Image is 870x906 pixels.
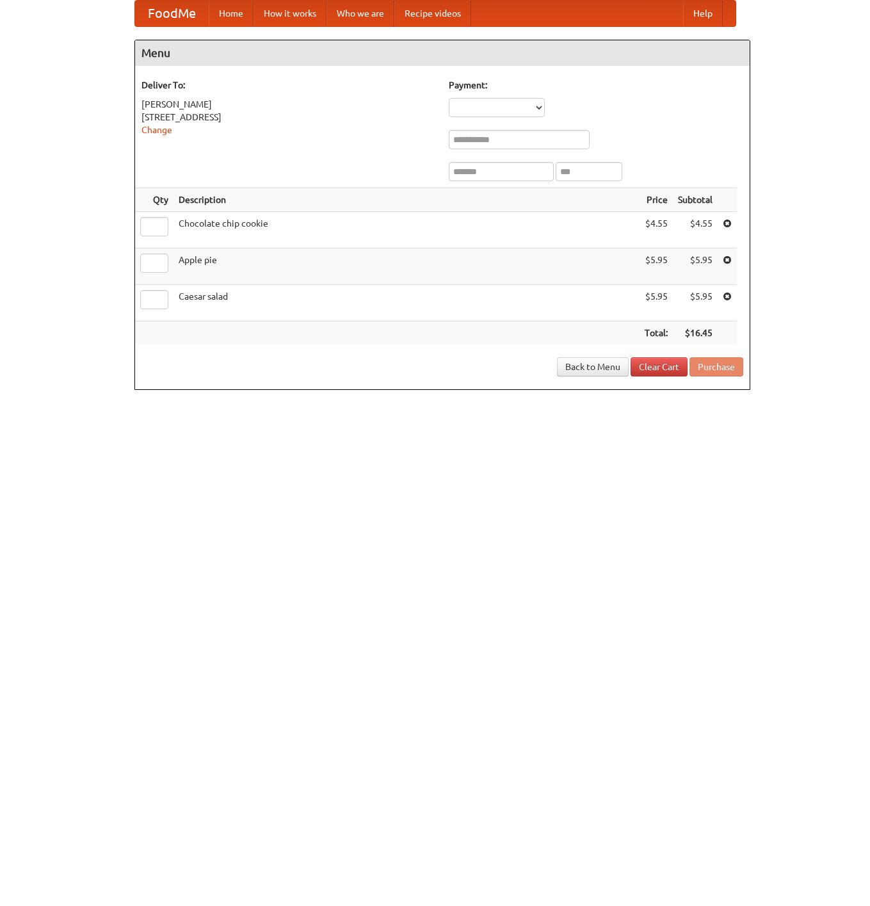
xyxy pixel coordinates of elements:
[673,212,718,248] td: $4.55
[640,285,673,321] td: $5.95
[449,79,743,92] h5: Payment:
[394,1,471,26] a: Recipe videos
[141,98,436,111] div: [PERSON_NAME]
[673,188,718,212] th: Subtotal
[640,248,673,285] td: $5.95
[135,188,173,212] th: Qty
[640,188,673,212] th: Price
[141,79,436,92] h5: Deliver To:
[683,1,723,26] a: Help
[254,1,326,26] a: How it works
[209,1,254,26] a: Home
[141,125,172,135] a: Change
[326,1,394,26] a: Who we are
[689,357,743,376] button: Purchase
[673,321,718,345] th: $16.45
[557,357,629,376] a: Back to Menu
[141,111,436,124] div: [STREET_ADDRESS]
[173,248,640,285] td: Apple pie
[135,40,750,66] h4: Menu
[173,212,640,248] td: Chocolate chip cookie
[673,285,718,321] td: $5.95
[173,285,640,321] td: Caesar salad
[631,357,688,376] a: Clear Cart
[673,248,718,285] td: $5.95
[173,188,640,212] th: Description
[135,1,209,26] a: FoodMe
[640,321,673,345] th: Total:
[640,212,673,248] td: $4.55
